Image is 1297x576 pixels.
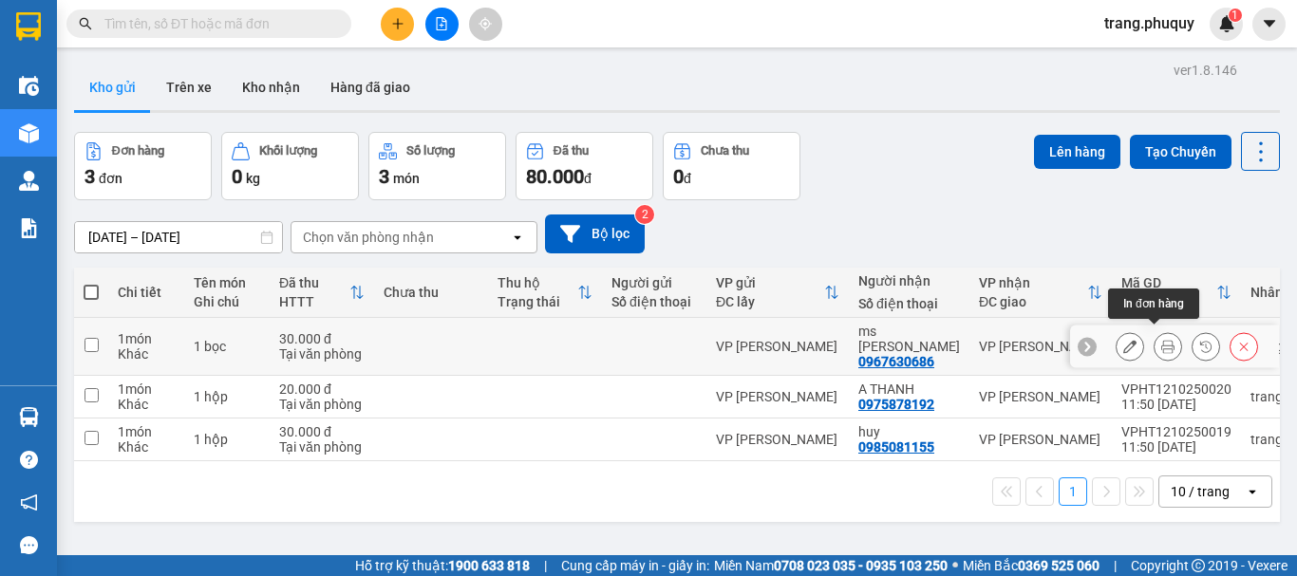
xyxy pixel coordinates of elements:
[716,339,839,354] div: VP [PERSON_NAME]
[545,214,645,253] button: Bộ lọc
[979,275,1087,290] div: VP nhận
[979,294,1087,309] div: ĐC giao
[118,397,175,412] div: Khác
[279,294,349,309] div: HTTT
[16,12,41,41] img: logo-vxr
[1130,135,1231,169] button: Tạo Chuyến
[979,432,1102,447] div: VP [PERSON_NAME]
[1121,439,1231,455] div: 11:50 [DATE]
[19,171,39,191] img: warehouse-icon
[279,331,365,346] div: 30.000 đ
[701,144,749,158] div: Chưa thu
[270,268,374,318] th: Toggle SortBy
[858,381,960,397] div: A THANH
[118,381,175,397] div: 1 món
[1231,9,1238,22] span: 1
[85,165,95,188] span: 3
[516,132,653,200] button: Đã thu80.000đ
[259,144,317,158] div: Khối lượng
[1121,381,1231,397] div: VPHT1210250020
[425,8,459,41] button: file-add
[20,536,38,554] span: message
[448,558,530,573] strong: 1900 633 818
[1121,397,1231,412] div: 11:50 [DATE]
[611,275,697,290] div: Người gửi
[858,439,934,455] div: 0985081155
[498,294,577,309] div: Trạng thái
[279,346,365,362] div: Tại văn phòng
[227,65,315,110] button: Kho nhận
[673,165,684,188] span: 0
[1229,9,1242,22] sup: 1
[469,8,502,41] button: aim
[1121,424,1231,439] div: VPHT1210250019
[1218,15,1235,32] img: icon-new-feature
[118,346,175,362] div: Khác
[19,218,39,238] img: solution-icon
[19,407,39,427] img: warehouse-icon
[714,555,948,576] span: Miền Nam
[1018,558,1100,573] strong: 0369 525 060
[232,165,242,188] span: 0
[303,228,434,247] div: Chọn văn phòng nhận
[355,555,530,576] span: Hỗ trợ kỹ thuật:
[194,339,260,354] div: 1 bọc
[118,439,175,455] div: Khác
[611,294,697,309] div: Số điện thoại
[716,275,824,290] div: VP gửi
[952,562,958,569] span: ⚪️
[635,205,654,224] sup: 2
[684,171,691,186] span: đ
[112,144,164,158] div: Đơn hàng
[1174,60,1237,81] div: ver 1.8.146
[858,424,960,439] div: huy
[79,17,92,30] span: search
[194,432,260,447] div: 1 hộp
[1192,559,1205,572] span: copyright
[663,132,800,200] button: Chưa thu0đ
[858,273,960,288] div: Người nhận
[858,397,934,412] div: 0975878192
[246,171,260,186] span: kg
[1261,15,1278,32] span: caret-down
[963,555,1100,576] span: Miền Bắc
[74,132,212,200] button: Đơn hàng3đơn
[1121,275,1216,290] div: Mã GD
[584,171,592,186] span: đ
[774,558,948,573] strong: 0708 023 035 - 0935 103 250
[1059,477,1087,506] button: 1
[20,493,38,511] span: notification
[526,165,584,188] span: 80.000
[435,17,448,30] span: file-add
[1245,484,1260,499] svg: open
[1171,482,1230,501] div: 10 / trang
[19,123,39,143] img: warehouse-icon
[194,389,260,404] div: 1 hộp
[706,268,849,318] th: Toggle SortBy
[75,222,282,252] input: Select a date range.
[554,144,589,158] div: Đã thu
[104,13,329,34] input: Tìm tên, số ĐT hoặc mã đơn
[391,17,404,30] span: plus
[221,132,359,200] button: Khối lượng0kg
[406,144,455,158] div: Số lượng
[20,451,38,469] span: question-circle
[279,424,365,439] div: 30.000 đ
[19,76,39,96] img: warehouse-icon
[510,230,525,245] svg: open
[479,17,492,30] span: aim
[969,268,1112,318] th: Toggle SortBy
[979,389,1102,404] div: VP [PERSON_NAME]
[74,65,151,110] button: Kho gửi
[858,324,960,354] div: ms liên
[279,381,365,397] div: 20.000 đ
[1089,11,1210,35] span: trang.phuquy
[118,285,175,300] div: Chi tiết
[279,397,365,412] div: Tại văn phòng
[1116,332,1144,361] div: Sửa đơn hàng
[279,275,349,290] div: Đã thu
[544,555,547,576] span: |
[1112,268,1241,318] th: Toggle SortBy
[99,171,122,186] span: đơn
[858,296,960,311] div: Số điện thoại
